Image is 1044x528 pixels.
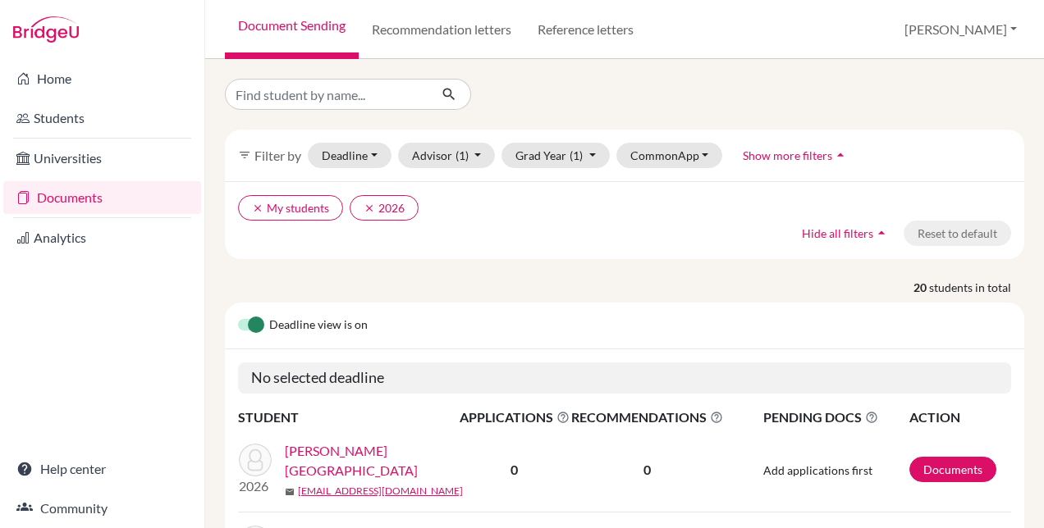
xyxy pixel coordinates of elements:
a: Community [3,492,201,525]
p: 0 [571,460,723,480]
button: CommonApp [616,143,723,168]
th: STUDENT [238,407,459,428]
a: Home [3,62,201,95]
span: RECOMMENDATIONS [571,407,723,427]
img: Ambartsumova, Amaliya [239,444,272,476]
span: Hide all filters [802,226,873,240]
i: arrow_drop_up [832,147,849,163]
th: ACTION [909,407,1011,428]
button: Advisor(1) [398,143,496,168]
a: Universities [3,142,201,175]
a: Documents [909,457,996,482]
i: arrow_drop_up [873,225,890,241]
i: clear [364,203,375,214]
a: Analytics [3,221,201,254]
a: Documents [3,181,201,214]
a: [EMAIL_ADDRESS][DOMAIN_NAME] [298,484,463,498]
span: APPLICATIONS [460,407,570,427]
button: Hide all filtersarrow_drop_up [788,221,904,246]
input: Find student by name... [225,79,428,110]
h5: No selected deadline [238,362,1011,394]
span: Show more filters [743,148,832,162]
button: [PERSON_NAME] [897,14,1024,45]
i: clear [252,203,263,214]
span: students in total [929,279,1024,296]
button: Grad Year(1) [501,143,610,168]
a: Help center [3,453,201,485]
button: clearMy students [238,195,343,221]
button: clear2026 [350,195,419,221]
span: Filter by [254,148,301,163]
p: 2026 [239,476,272,496]
span: Add applications first [763,463,872,477]
i: filter_list [238,148,251,162]
img: Bridge-U [13,16,79,43]
a: [PERSON_NAME][GEOGRAPHIC_DATA] [285,441,470,480]
span: (1) [570,148,583,162]
a: Students [3,102,201,134]
span: mail [285,487,295,497]
strong: 20 [913,279,929,296]
button: Reset to default [904,221,1011,246]
span: Deadline view is on [269,316,368,335]
b: 0 [511,462,518,477]
button: Show more filtersarrow_drop_up [729,143,863,168]
span: PENDING DOCS [763,407,908,427]
button: Deadline [308,143,391,168]
span: (1) [456,148,469,162]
